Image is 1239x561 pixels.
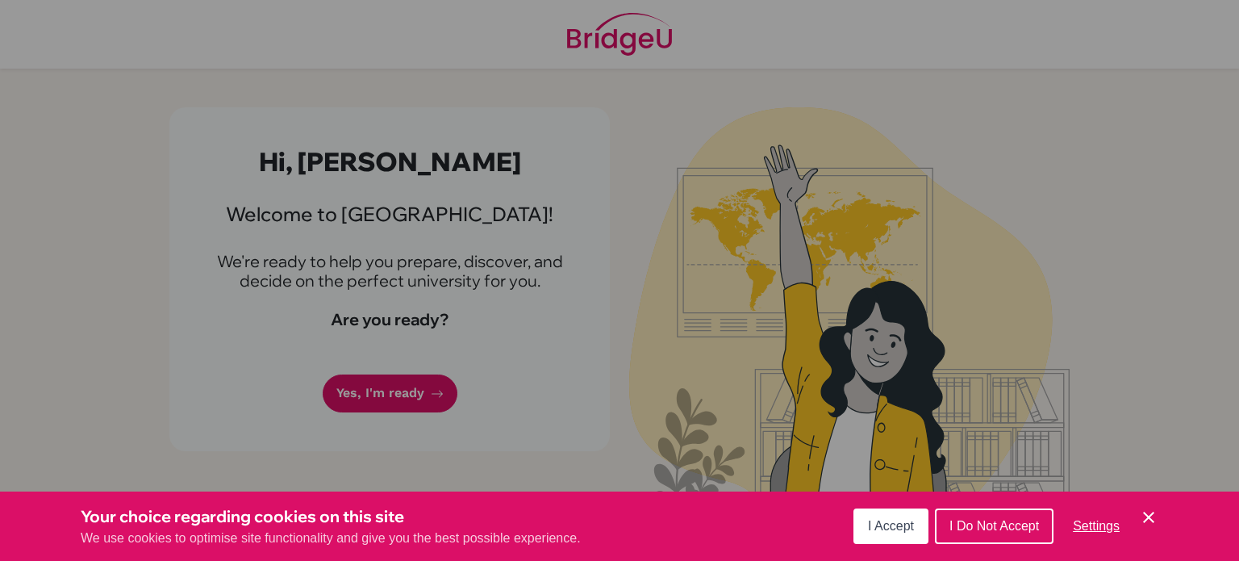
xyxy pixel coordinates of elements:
button: I Accept [853,509,928,544]
h3: Your choice regarding cookies on this site [81,504,581,529]
span: Settings [1073,519,1120,533]
span: I Do Not Accept [949,519,1039,533]
button: I Do Not Accept [935,509,1053,544]
p: We use cookies to optimise site functionality and give you the best possible experience. [81,529,581,548]
button: Save and close [1139,508,1158,527]
span: I Accept [868,519,914,533]
button: Settings [1060,510,1133,542]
